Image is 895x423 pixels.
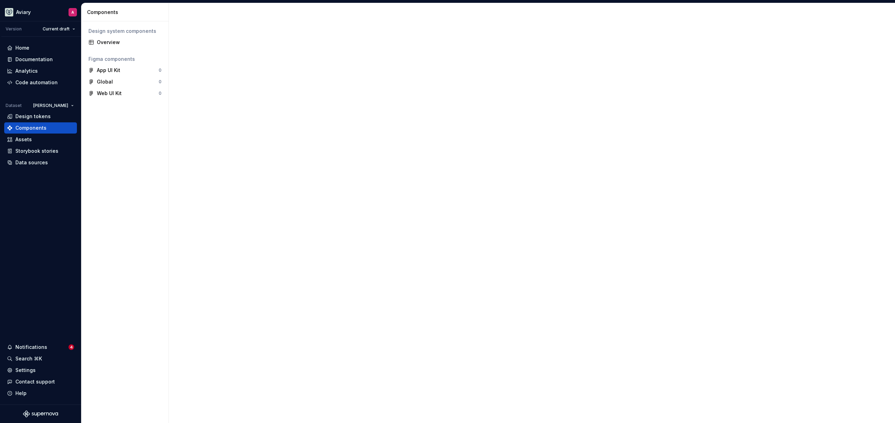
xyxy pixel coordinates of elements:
button: Current draft [40,24,78,34]
a: Global0 [86,76,164,87]
button: [PERSON_NAME] [30,101,77,110]
div: Analytics [15,67,38,74]
a: Code automation [4,77,77,88]
span: 4 [69,344,74,350]
div: Web UI Kit [97,90,122,97]
div: 0 [159,79,162,85]
div: Design tokens [15,113,51,120]
div: Global [97,78,113,85]
a: App UI Kit0 [86,65,164,76]
div: Home [15,44,29,51]
div: Contact support [15,378,55,385]
span: Current draft [43,26,70,32]
a: Components [4,122,77,134]
div: Assets [15,136,32,143]
div: Settings [15,367,36,374]
a: Documentation [4,54,77,65]
div: Components [15,124,46,131]
div: Data sources [15,159,48,166]
button: Contact support [4,376,77,387]
div: Dataset [6,103,22,108]
div: Code automation [15,79,58,86]
svg: Supernova Logo [23,410,58,417]
a: Data sources [4,157,77,168]
a: Assets [4,134,77,145]
a: Home [4,42,77,53]
div: Search ⌘K [15,355,42,362]
button: Search ⌘K [4,353,77,364]
button: Help [4,388,77,399]
div: App UI Kit [97,67,120,74]
a: Design tokens [4,111,77,122]
div: 0 [159,91,162,96]
button: AviaryA [1,5,80,20]
div: Figma components [88,56,162,63]
div: Overview [97,39,162,46]
span: [PERSON_NAME] [33,103,68,108]
div: 0 [159,67,162,73]
div: Design system components [88,28,162,35]
div: Version [6,26,22,32]
a: Overview [86,37,164,48]
a: Analytics [4,65,77,77]
img: 256e2c79-9abd-4d59-8978-03feab5a3943.png [5,8,13,16]
div: Documentation [15,56,53,63]
div: Components [87,9,166,16]
a: Web UI Kit0 [86,88,164,99]
div: Help [15,390,27,397]
div: A [71,9,74,15]
a: Storybook stories [4,145,77,157]
button: Notifications4 [4,342,77,353]
div: Aviary [16,9,31,16]
div: Notifications [15,344,47,351]
div: Storybook stories [15,148,58,155]
a: Settings [4,365,77,376]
